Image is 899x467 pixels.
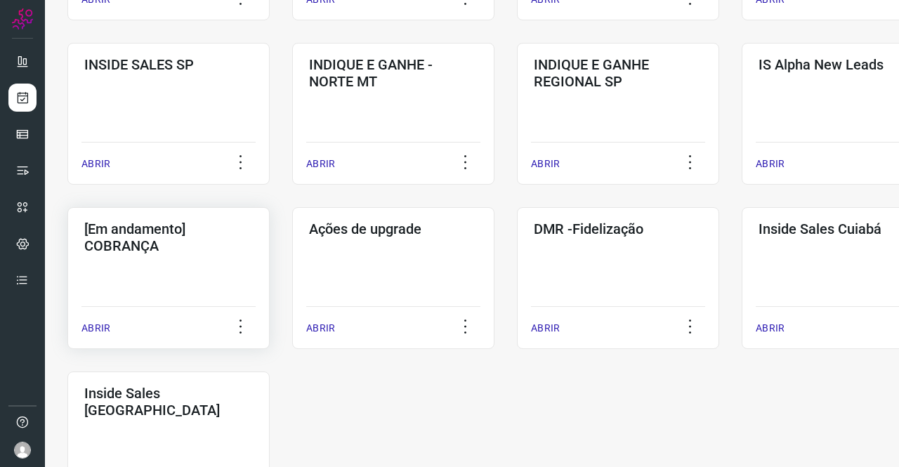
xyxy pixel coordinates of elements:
[309,56,478,90] h3: INDIQUE E GANHE - NORTE MT
[81,157,110,171] p: ABRIR
[756,157,785,171] p: ABRIR
[14,442,31,459] img: avatar-user-boy.jpg
[84,385,253,419] h3: Inside Sales [GEOGRAPHIC_DATA]
[534,221,702,237] h3: DMR -Fidelização
[306,321,335,336] p: ABRIR
[81,321,110,336] p: ABRIR
[306,157,335,171] p: ABRIR
[84,221,253,254] h3: [Em andamento] COBRANÇA
[84,56,253,73] h3: INSIDE SALES SP
[531,157,560,171] p: ABRIR
[534,56,702,90] h3: INDIQUE E GANHE REGIONAL SP
[309,221,478,237] h3: Ações de upgrade
[12,8,33,29] img: Logo
[756,321,785,336] p: ABRIR
[531,321,560,336] p: ABRIR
